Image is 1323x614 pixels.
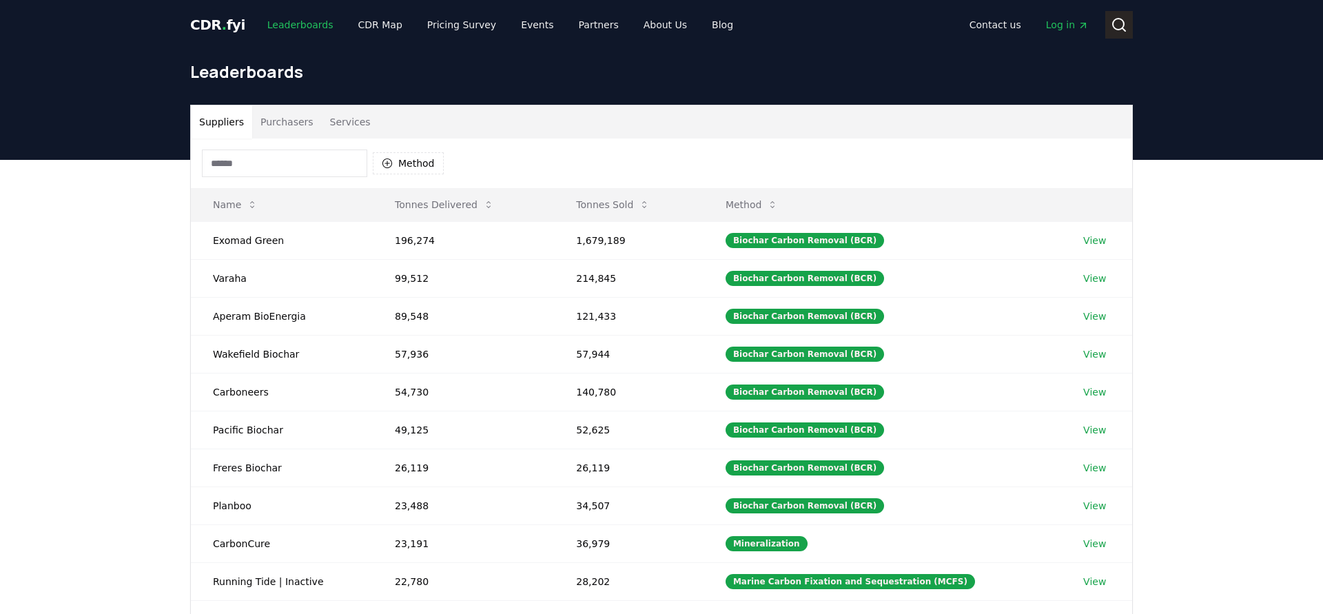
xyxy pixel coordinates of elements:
[958,12,1100,37] nav: Main
[726,498,884,513] div: Biochar Carbon Removal (BCR)
[191,297,373,335] td: Aperam BioEnergia
[373,373,554,411] td: 54,730
[1083,272,1106,285] a: View
[373,487,554,524] td: 23,488
[373,221,554,259] td: 196,274
[373,524,554,562] td: 23,191
[1083,309,1106,323] a: View
[554,259,704,297] td: 214,845
[554,221,704,259] td: 1,679,189
[191,259,373,297] td: Varaha
[554,411,704,449] td: 52,625
[373,411,554,449] td: 49,125
[715,191,790,218] button: Method
[191,449,373,487] td: Freres Biochar
[191,373,373,411] td: Carboneers
[190,15,245,34] a: CDR.fyi
[347,12,413,37] a: CDR Map
[726,233,884,248] div: Biochar Carbon Removal (BCR)
[256,12,744,37] nav: Main
[190,61,1133,83] h1: Leaderboards
[1083,537,1106,551] a: View
[701,12,744,37] a: Blog
[554,524,704,562] td: 36,979
[1083,575,1106,589] a: View
[191,105,252,139] button: Suppliers
[554,297,704,335] td: 121,433
[1083,385,1106,399] a: View
[191,487,373,524] td: Planboo
[373,152,444,174] button: Method
[633,12,698,37] a: About Us
[958,12,1032,37] a: Contact us
[1083,461,1106,475] a: View
[373,335,554,373] td: 57,936
[565,191,661,218] button: Tonnes Sold
[1083,234,1106,247] a: View
[190,17,245,33] span: CDR fyi
[191,335,373,373] td: Wakefield Biochar
[252,105,322,139] button: Purchasers
[191,411,373,449] td: Pacific Biochar
[222,17,227,33] span: .
[191,562,373,600] td: Running Tide | Inactive
[726,309,884,324] div: Biochar Carbon Removal (BCR)
[510,12,564,37] a: Events
[191,221,373,259] td: Exomad Green
[373,259,554,297] td: 99,512
[568,12,630,37] a: Partners
[1083,423,1106,437] a: View
[726,536,808,551] div: Mineralization
[373,297,554,335] td: 89,548
[554,449,704,487] td: 26,119
[1035,12,1100,37] a: Log in
[322,105,379,139] button: Services
[1046,18,1089,32] span: Log in
[554,562,704,600] td: 28,202
[726,460,884,475] div: Biochar Carbon Removal (BCR)
[202,191,269,218] button: Name
[1083,499,1106,513] a: View
[416,12,507,37] a: Pricing Survey
[554,373,704,411] td: 140,780
[373,562,554,600] td: 22,780
[373,449,554,487] td: 26,119
[726,574,975,589] div: Marine Carbon Fixation and Sequestration (MCFS)
[1083,347,1106,361] a: View
[256,12,345,37] a: Leaderboards
[191,524,373,562] td: CarbonCure
[554,335,704,373] td: 57,944
[726,422,884,438] div: Biochar Carbon Removal (BCR)
[726,271,884,286] div: Biochar Carbon Removal (BCR)
[726,347,884,362] div: Biochar Carbon Removal (BCR)
[726,385,884,400] div: Biochar Carbon Removal (BCR)
[554,487,704,524] td: 34,507
[384,191,505,218] button: Tonnes Delivered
